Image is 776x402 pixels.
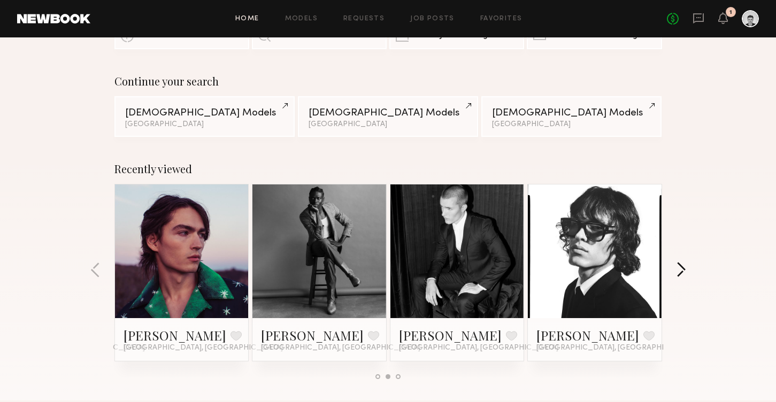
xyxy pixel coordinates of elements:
[492,108,651,118] div: [DEMOGRAPHIC_DATA] Models
[729,10,732,16] div: 1
[536,327,639,344] a: [PERSON_NAME]
[114,96,295,137] a: [DEMOGRAPHIC_DATA] Models[GEOGRAPHIC_DATA]
[125,108,284,118] div: [DEMOGRAPHIC_DATA] Models
[410,16,455,22] a: Job Posts
[481,96,662,137] a: [DEMOGRAPHIC_DATA] Models[GEOGRAPHIC_DATA]
[125,121,284,128] div: [GEOGRAPHIC_DATA]
[298,96,478,137] a: [DEMOGRAPHIC_DATA] Models[GEOGRAPHIC_DATA]
[235,16,259,22] a: Home
[309,108,467,118] div: [DEMOGRAPHIC_DATA] Models
[261,327,364,344] a: [PERSON_NAME]
[261,344,420,352] span: [GEOGRAPHIC_DATA], [GEOGRAPHIC_DATA]
[114,163,662,175] div: Recently viewed
[124,344,283,352] span: [GEOGRAPHIC_DATA], [GEOGRAPHIC_DATA]
[480,16,523,22] a: Favorites
[343,16,385,22] a: Requests
[399,327,502,344] a: [PERSON_NAME]
[399,344,558,352] span: [GEOGRAPHIC_DATA], [GEOGRAPHIC_DATA]
[492,121,651,128] div: [GEOGRAPHIC_DATA]
[124,327,226,344] a: [PERSON_NAME]
[114,75,662,88] div: Continue your search
[536,344,696,352] span: [GEOGRAPHIC_DATA], [GEOGRAPHIC_DATA]
[285,16,318,22] a: Models
[309,121,467,128] div: [GEOGRAPHIC_DATA]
